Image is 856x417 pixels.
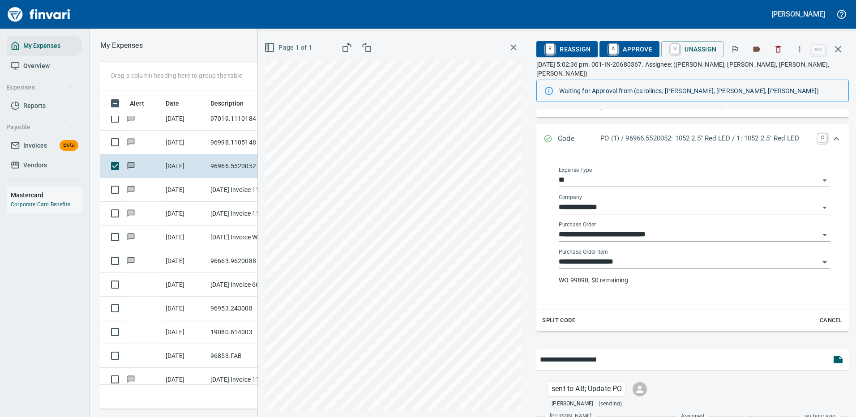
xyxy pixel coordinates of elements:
[818,133,827,142] a: C
[23,160,47,171] span: Vendors
[162,131,207,154] td: [DATE]
[207,226,287,249] td: [DATE] Invoice WNWO0053067 from NC Machinery Co. Inc (1-10695)
[599,400,622,408] span: (sending)
[725,39,745,59] button: Flag
[111,71,242,80] p: Drag a column heading here to group the table
[599,41,659,57] button: AApprove
[60,140,78,150] span: Beta
[548,382,625,396] div: Click for options
[600,133,813,144] p: PO (1) / 96966.5520052: 1052 2.5" Red LED / 1: 1052 2.5" Red LED
[11,201,70,208] a: Corporate Card Benefits
[100,40,143,51] p: My Expenses
[166,98,180,109] span: Date
[768,39,788,59] button: Discard
[126,139,136,145] span: Has messages
[162,344,207,368] td: [DATE]
[818,256,831,268] button: Open
[130,98,156,109] span: Alert
[671,44,679,54] a: U
[818,174,831,187] button: Open
[559,276,830,285] p: WO 99890, $0 remaining
[812,45,825,55] a: esc
[552,400,593,408] span: [PERSON_NAME]
[536,124,849,154] div: Expand
[23,100,46,111] span: Reports
[661,41,723,57] button: UUnassign
[552,383,622,394] p: sent to AB; Update PO
[536,41,598,57] button: RReassign
[126,187,136,192] span: Has messages
[3,79,77,96] button: Expenses
[207,178,287,202] td: [DATE] Invoice 1145177 from Jubitz Corp - Jfs (1-10543)
[3,119,77,136] button: Payable
[668,42,716,57] span: Unassign
[210,98,244,109] span: Description
[818,201,831,214] button: Open
[126,258,136,264] span: Has messages
[266,42,312,53] span: Page 1 of 1
[7,36,82,56] a: My Expenses
[130,98,144,109] span: Alert
[546,44,554,54] a: R
[162,154,207,178] td: [DATE]
[207,131,287,154] td: 96998.1105148
[559,222,596,227] label: Purchase Order
[23,40,60,51] span: My Expenses
[23,60,50,72] span: Overview
[162,368,207,391] td: [DATE]
[818,229,831,241] button: Open
[558,133,600,145] p: Code
[162,178,207,202] td: [DATE]
[207,273,287,297] td: [DATE] Invoice 6661111 from Superior Tire Service, Inc (1-10991)
[126,163,136,169] span: Has messages
[210,98,256,109] span: Description
[817,314,845,328] button: Cancel
[6,122,74,133] span: Payable
[262,39,316,56] button: Page 1 of 1
[6,82,74,93] span: Expenses
[162,226,207,249] td: [DATE]
[609,44,617,54] a: A
[536,154,849,331] div: Expand
[7,96,82,116] a: Reports
[207,107,287,131] td: 97019.1110184
[162,320,207,344] td: [DATE]
[5,4,73,25] img: Finvari
[819,315,843,326] span: Cancel
[536,60,849,78] p: [DATE] 5:02:36 pm. 001-IN-20680367. Assignee: ([PERSON_NAME], [PERSON_NAME], [PERSON_NAME], [PERS...
[559,83,841,99] div: Waiting for Approval from (carolines, [PERSON_NAME], [PERSON_NAME], [PERSON_NAME])
[11,190,82,200] h6: Mastercard
[162,107,207,131] td: [DATE]
[542,315,575,326] span: Split Code
[207,368,287,391] td: [DATE] Invoice 1145062 from Jubitz Corp - Jfs (1-10543)
[207,154,287,178] td: 96966.5520052
[544,42,591,57] span: Reassign
[126,376,136,382] span: Has messages
[7,56,82,76] a: Overview
[559,249,608,255] label: Purchase Order Item
[207,344,287,368] td: 96853.FAB
[162,202,207,226] td: [DATE]
[559,167,592,173] label: Expense Type
[126,210,136,216] span: Has messages
[126,234,136,240] span: Has messages
[166,98,191,109] span: Date
[7,136,82,156] a: InvoicesBeta
[162,249,207,273] td: [DATE]
[747,39,766,59] button: Labels
[7,155,82,175] a: Vendors
[207,202,287,226] td: [DATE] Invoice 1145162 from Jubitz Corp - Jfs (1-10543)
[126,115,136,121] span: Has messages
[207,297,287,320] td: 96953.243008
[559,195,582,200] label: Company
[100,40,143,51] nav: breadcrumb
[162,297,207,320] td: [DATE]
[207,249,287,273] td: 96663.9620088
[790,39,809,59] button: More
[23,140,47,151] span: Invoices
[771,9,825,19] h5: [PERSON_NAME]
[540,314,578,328] button: Split Code
[207,320,287,344] td: 19080.614003
[607,42,652,57] span: Approve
